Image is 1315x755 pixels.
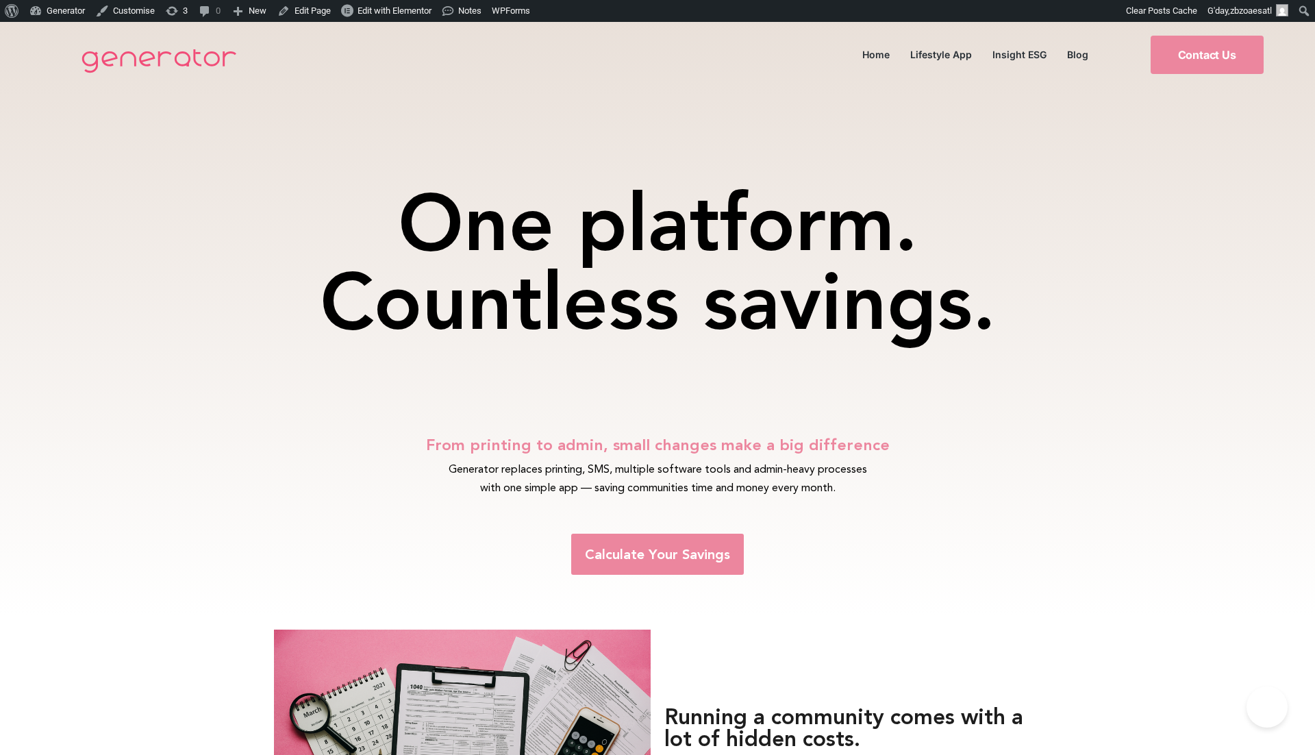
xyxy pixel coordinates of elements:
[1151,36,1264,74] a: Contact Us
[585,547,730,561] span: Calculate Your Savings
[1230,5,1272,16] span: zbzoaesatl
[664,706,1041,750] h2: Running a community comes with a lot of hidden costs.
[358,5,431,16] span: Edit with Elementor
[1178,49,1236,60] span: Contact Us
[1057,45,1099,64] a: Blog
[274,184,1041,341] h1: One platform. Countless savings.
[449,462,867,494] span: Generator replaces printing, SMS, multiple software tools and admin-heavy processes with one simp...
[571,534,744,575] a: Calculate Your Savings
[1247,686,1288,728] iframe: Toggle Customer Support
[301,437,1014,453] h2: From printing to admin, small changes make a big difference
